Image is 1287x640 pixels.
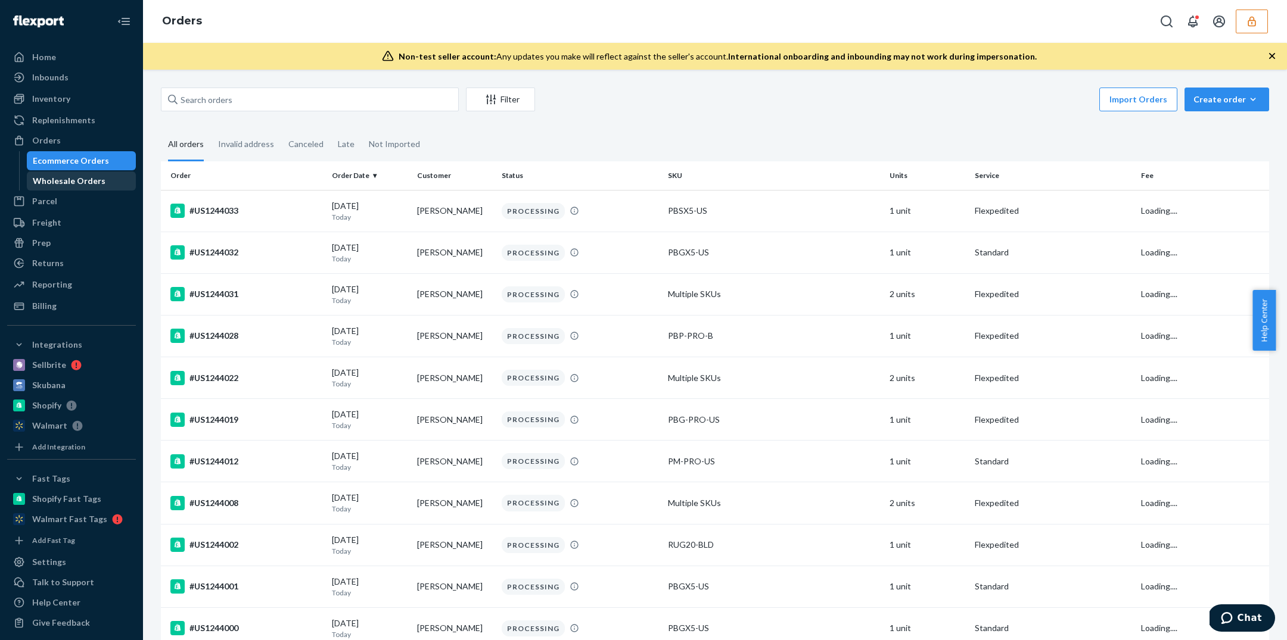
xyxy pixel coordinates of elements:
[975,622,1131,634] p: Standard
[161,88,459,111] input: Search orders
[369,129,420,160] div: Not Imported
[668,246,880,258] div: PBGX5-US
[32,135,61,146] div: Orders
[7,489,136,508] a: Shopify Fast Tags
[466,88,535,111] button: Filter
[1136,315,1269,357] td: Loading....
[327,161,412,190] th: Order Date
[153,4,212,39] ol: breadcrumbs
[1252,290,1276,351] button: Help Center
[668,580,880,592] div: PBGX5-US
[885,357,970,399] td: 2 units
[668,414,880,426] div: PBG-PRO-US
[332,212,408,222] p: Today
[7,593,136,612] a: Help Center
[412,524,498,566] td: [PERSON_NAME]
[170,579,322,594] div: #US1244001
[32,257,64,269] div: Returns
[32,300,57,312] div: Billing
[7,533,136,548] a: Add Fast Tag
[332,200,408,222] div: [DATE]
[32,493,101,505] div: Shopify Fast Tags
[502,620,565,636] div: PROCESSING
[1155,10,1179,33] button: Open Search Box
[412,273,498,315] td: [PERSON_NAME]
[975,497,1131,509] p: Flexpedited
[332,367,408,389] div: [DATE]
[502,495,565,511] div: PROCESSING
[975,414,1131,426] p: Flexpedited
[668,330,880,342] div: PBP-PRO-B
[332,629,408,639] p: Today
[168,129,204,161] div: All orders
[502,245,565,261] div: PROCESSING
[412,232,498,273] td: [PERSON_NAME]
[7,573,136,592] button: Talk to Support
[7,396,136,415] a: Shopify
[885,315,970,357] td: 1 unit
[7,68,136,87] a: Inbounds
[170,413,322,427] div: #US1244019
[1136,190,1269,232] td: Loading....
[170,538,322,552] div: #US1244002
[7,213,136,232] a: Freight
[170,329,322,343] div: #US1244028
[885,441,970,482] td: 1 unit
[502,579,565,595] div: PROCESSING
[399,51,496,61] span: Non-test seller account:
[7,131,136,150] a: Orders
[663,482,885,524] td: Multiple SKUs
[970,161,1136,190] th: Service
[502,537,565,553] div: PROCESSING
[33,175,105,187] div: Wholesale Orders
[332,492,408,514] div: [DATE]
[170,496,322,510] div: #US1244008
[7,552,136,572] a: Settings
[7,469,136,488] button: Fast Tags
[170,245,322,260] div: #US1244032
[7,613,136,632] button: Give Feedback
[668,622,880,634] div: PBGX5-US
[32,339,82,351] div: Integrations
[33,155,109,167] div: Ecommerce Orders
[412,190,498,232] td: [PERSON_NAME]
[7,48,136,67] a: Home
[1185,88,1269,111] button: Create order
[1193,93,1260,105] div: Create order
[7,416,136,435] a: Walmart
[7,376,136,395] a: Skubana
[1181,10,1205,33] button: Open notifications
[663,161,885,190] th: SKU
[7,111,136,130] a: Replenishments
[975,205,1131,217] p: Flexpedited
[668,455,880,467] div: PM-PRO-US
[32,597,80,608] div: Help Center
[975,372,1131,384] p: Flexpedited
[32,114,95,126] div: Replenishments
[332,337,408,347] p: Today
[332,295,408,305] p: Today
[338,129,355,160] div: Late
[332,576,408,598] div: [DATE]
[1136,357,1269,399] td: Loading....
[27,171,136,191] a: Wholesale Orders
[975,330,1131,342] p: Flexpedited
[885,190,970,232] td: 1 unit
[32,237,51,249] div: Prep
[412,315,498,357] td: [PERSON_NAME]
[32,279,72,291] div: Reporting
[332,546,408,556] p: Today
[32,420,67,432] div: Walmart
[412,441,498,482] td: [PERSON_NAME]
[502,411,565,427] div: PROCESSING
[502,203,565,219] div: PROCESSING
[7,275,136,294] a: Reporting
[13,15,64,27] img: Flexport logo
[32,556,66,568] div: Settings
[7,440,136,454] a: Add Integration
[332,325,408,347] div: [DATE]
[1136,524,1269,566] td: Loading....
[7,192,136,211] a: Parcel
